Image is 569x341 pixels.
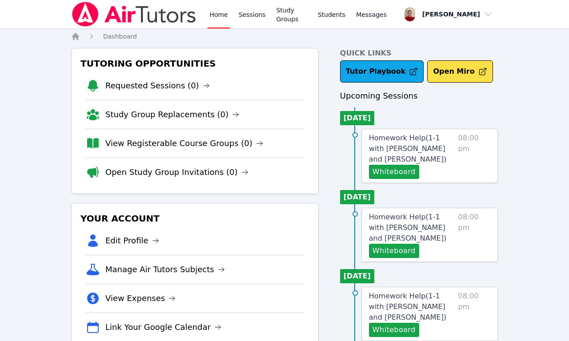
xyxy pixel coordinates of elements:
a: Study Group Replacements (0) [105,108,239,121]
span: 08:00 pm [458,291,490,337]
nav: Breadcrumb [71,32,498,41]
h3: Upcoming Sessions [340,90,498,102]
span: Dashboard [103,33,137,40]
h4: Quick Links [340,48,498,59]
img: Air Tutors [71,2,197,27]
li: [DATE] [340,111,374,125]
button: Whiteboard [369,323,419,337]
span: Homework Help ( 1-1 with [PERSON_NAME] and [PERSON_NAME] ) [369,134,446,163]
a: Edit Profile [105,234,159,247]
button: Whiteboard [369,244,419,258]
a: View Registerable Course Groups (0) [105,137,263,150]
h3: Your Account [79,210,311,226]
a: Manage Air Tutors Subjects [105,263,225,276]
h3: Tutoring Opportunities [79,56,311,71]
li: [DATE] [340,190,374,204]
a: Dashboard [103,32,137,41]
a: Requested Sessions (0) [105,79,210,92]
li: [DATE] [340,269,374,283]
a: Homework Help(1-1 with [PERSON_NAME] and [PERSON_NAME]) [369,291,455,323]
button: Whiteboard [369,165,419,179]
a: Tutor Playbook [340,60,424,83]
button: Open Miro [427,60,493,83]
a: Homework Help(1-1 with [PERSON_NAME] and [PERSON_NAME]) [369,212,455,244]
a: Homework Help(1-1 with [PERSON_NAME] and [PERSON_NAME]) [369,133,455,165]
span: Homework Help ( 1-1 with [PERSON_NAME] and [PERSON_NAME] ) [369,213,446,242]
a: View Expenses [105,292,176,305]
span: Messages [356,10,387,19]
a: Link Your Google Calendar [105,321,221,333]
a: Open Study Group Invitations (0) [105,166,248,178]
span: 08:00 pm [458,133,490,179]
span: Homework Help ( 1-1 with [PERSON_NAME] and [PERSON_NAME] ) [369,292,446,321]
span: 08:00 pm [458,212,490,258]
